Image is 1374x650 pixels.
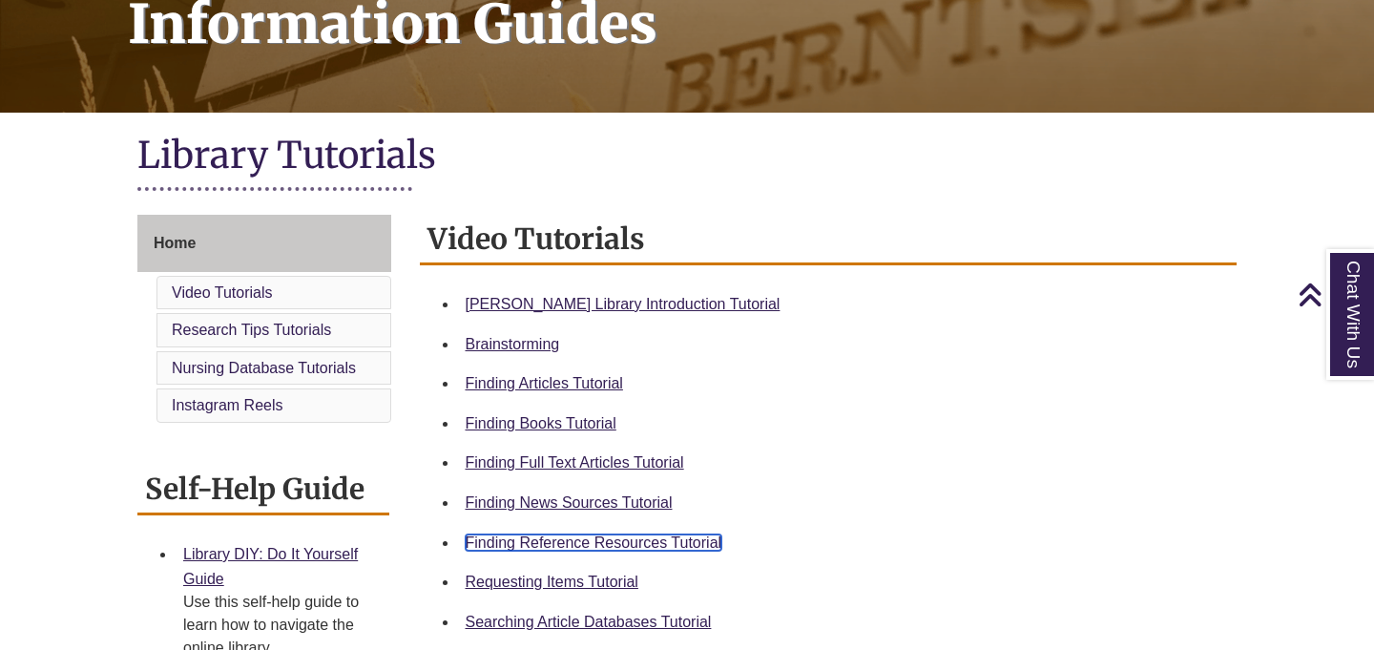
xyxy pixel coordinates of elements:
h2: Self-Help Guide [137,465,389,515]
a: Searching Article Databases Tutorial [466,614,712,630]
a: Instagram Reels [172,397,283,413]
a: Finding Reference Resources Tutorial [466,535,722,551]
a: Finding Articles Tutorial [466,375,623,391]
h1: Library Tutorials [137,132,1237,182]
div: Guide Page Menu [137,215,391,427]
a: Back to Top [1298,282,1369,307]
a: Video Tutorials [172,284,273,301]
a: Brainstorming [466,336,560,352]
a: Nursing Database Tutorials [172,360,356,376]
a: Finding Full Text Articles Tutorial [466,454,684,471]
h2: Video Tutorials [420,215,1238,265]
a: Finding Books Tutorial [466,415,616,431]
a: Research Tips Tutorials [172,322,331,338]
a: Library DIY: Do It Yourself Guide [183,546,358,587]
a: [PERSON_NAME] Library Introduction Tutorial [466,296,781,312]
a: Finding News Sources Tutorial [466,494,673,511]
span: Home [154,235,196,251]
a: Requesting Items Tutorial [466,574,638,590]
a: Home [137,215,391,272]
